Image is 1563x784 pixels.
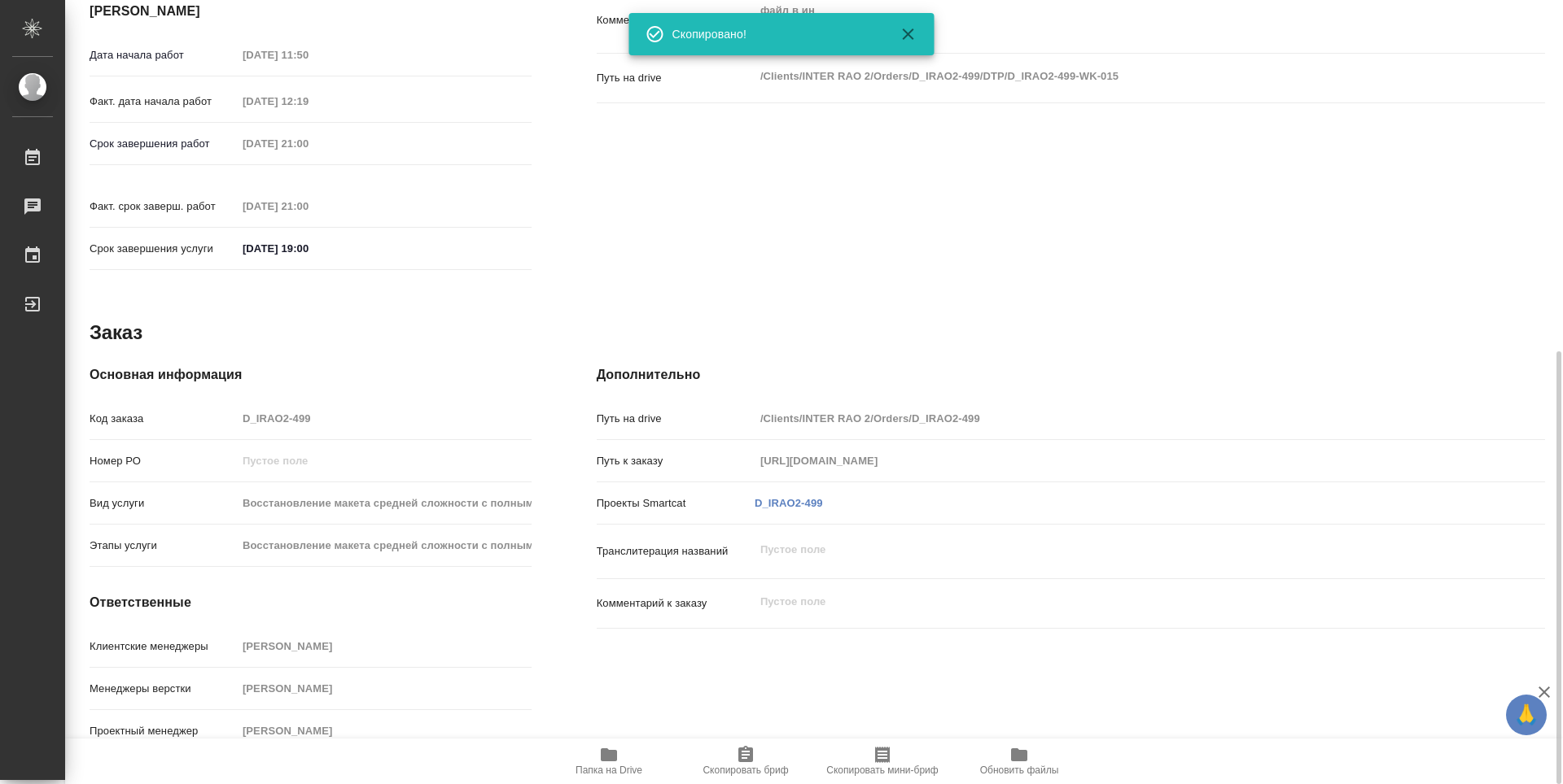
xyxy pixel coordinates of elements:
[237,449,532,473] input: Пустое поле
[755,497,823,509] a: D_IRAO2-499
[1506,695,1547,735] button: 🙏
[237,407,532,430] input: Пустое поле
[1513,698,1540,732] span: 🙏
[576,764,642,776] span: Папка на Drive
[237,634,532,658] input: Пустое поле
[90,198,237,215] p: Факт. срок заверш. работ
[90,638,237,655] p: Клиентские менеджеры
[237,534,532,557] input: Пустое поле
[90,47,237,63] p: Дата начала работ
[90,365,532,385] h4: Основная информация
[597,495,755,512] p: Проекты Smartcat
[237,132,379,155] input: Пустое поле
[703,764,788,776] span: Скопировать бриф
[90,241,237,257] p: Срок завершения услуги
[90,495,237,512] p: Вид услуги
[237,719,532,743] input: Пустое поле
[672,26,876,42] div: Скопировано!
[237,43,379,67] input: Пустое поле
[90,453,237,469] p: Номер РО
[90,2,532,21] h4: [PERSON_NAME]
[90,538,237,554] p: Этапы услуги
[597,365,1545,385] h4: Дополнительно
[677,738,814,784] button: Скопировать бриф
[755,63,1466,90] textarea: /Clients/INTER RAO 2/Orders/D_IRAO2-499/DTP/D_IRAO2-499-WK-015
[755,407,1466,430] input: Пустое поле
[237,237,379,260] input: ✎ Введи что-нибудь
[597,453,755,469] p: Путь к заказу
[237,677,532,700] input: Пустое поле
[90,723,237,739] p: Проектный менеджер
[90,411,237,427] p: Код заказа
[980,764,1059,776] span: Обновить файлы
[597,12,755,28] p: Комментарий к работе
[755,449,1466,473] input: Пустое поле
[237,491,532,515] input: Пустое поле
[597,543,755,560] p: Транслитерация названий
[237,89,379,113] input: Пустое поле
[90,593,532,612] h4: Ответственные
[889,24,928,44] button: Закрыть
[597,595,755,612] p: Комментарий к заказу
[90,681,237,697] p: Менеджеры верстки
[951,738,1088,784] button: Обновить файлы
[597,70,755,86] p: Путь на drive
[597,411,755,427] p: Путь на drive
[90,136,237,152] p: Срок завершения работ
[826,764,938,776] span: Скопировать мини-бриф
[90,94,237,110] p: Факт. дата начала работ
[814,738,951,784] button: Скопировать мини-бриф
[90,320,142,346] h2: Заказ
[237,194,379,218] input: Пустое поле
[541,738,677,784] button: Папка на Drive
